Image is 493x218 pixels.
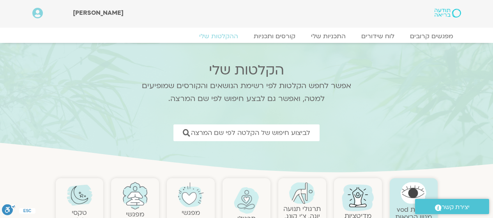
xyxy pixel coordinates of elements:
[132,62,362,78] h2: הקלטות שלי
[353,32,402,40] a: לוח שידורים
[402,32,461,40] a: מפגשים קרובים
[132,80,362,105] p: אפשר לחפש הקלטות לפי רשימת הנושאים והקורסים שמופיעים למטה, ואפשר גם לבצע חיפוש לפי שם המרצה.
[191,129,310,136] span: לביצוע חיפוש של הקלטה לפי שם המרצה
[415,199,489,214] a: יצירת קשר
[303,32,353,40] a: התכניות שלי
[73,9,124,17] span: [PERSON_NAME]
[191,32,246,40] a: ההקלטות שלי
[246,32,303,40] a: קורסים ותכניות
[442,202,470,213] span: יצירת קשר
[32,32,461,40] nav: Menu
[173,124,320,141] a: לביצוע חיפוש של הקלטה לפי שם המרצה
